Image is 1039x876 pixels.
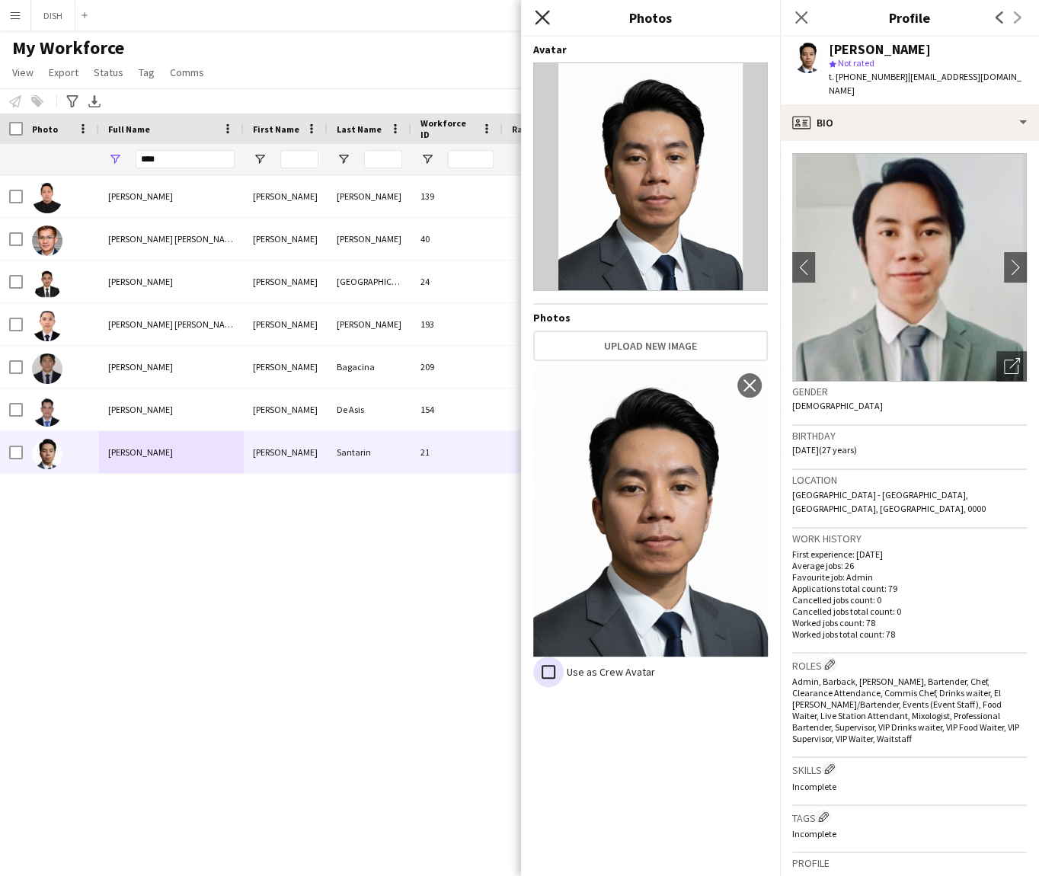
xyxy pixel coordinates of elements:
[32,439,62,469] img: John Santarin
[792,809,1027,825] h3: Tags
[792,676,1019,744] span: Admin, Barback, [PERSON_NAME], Bartender, Chef, Clearance Attendance, Commis Chef, Drinks waiter,...
[328,218,411,260] div: [PERSON_NAME]
[521,8,780,27] h3: Photos
[94,66,123,79] span: Status
[253,152,267,166] button: Open Filter Menu
[85,92,104,110] app-action-btn: Export XLSX
[328,346,411,388] div: Bagacina
[411,261,503,302] div: 24
[564,665,655,679] label: Use as Crew Avatar
[244,303,328,345] div: [PERSON_NAME]
[792,828,1027,839] p: Incomplete
[244,346,328,388] div: [PERSON_NAME]
[533,311,768,325] h4: Photos
[364,150,402,168] input: Last Name Filter Input
[829,71,908,82] span: t. [PHONE_NUMBER]
[12,66,34,79] span: View
[411,431,503,473] div: 21
[108,318,239,330] span: [PERSON_NAME] [PERSON_NAME]
[49,66,78,79] span: Export
[792,781,1027,792] p: Incomplete
[512,123,541,135] span: Rating
[838,57,874,69] span: Not rated
[792,617,1027,628] p: Worked jobs count: 78
[448,150,494,168] input: Workforce ID Filter Input
[108,190,173,202] span: [PERSON_NAME]
[411,303,503,345] div: 193
[32,396,62,427] img: John Rey De Asis
[328,388,411,430] div: De Asis
[533,43,768,56] h4: Avatar
[244,261,328,302] div: [PERSON_NAME]
[31,1,75,30] button: DISH
[533,62,768,291] img: Crew avatar
[792,385,1027,398] h3: Gender
[32,183,62,213] img: Angel John Torres
[133,62,161,82] a: Tag
[792,583,1027,594] p: Applications total count: 79
[43,62,85,82] a: Export
[829,43,931,56] div: [PERSON_NAME]
[792,761,1027,777] h3: Skills
[32,268,62,299] img: John Ahmer Toledo
[164,62,210,82] a: Comms
[792,594,1027,606] p: Cancelled jobs count: 0
[792,856,1027,870] h3: Profile
[792,473,1027,487] h3: Location
[792,571,1027,583] p: Favourite job: Admin
[337,152,350,166] button: Open Filter Menu
[337,123,382,135] span: Last Name
[411,346,503,388] div: 209
[411,175,503,217] div: 139
[328,431,411,473] div: Santarin
[170,66,204,79] span: Comms
[108,152,122,166] button: Open Filter Menu
[328,175,411,217] div: [PERSON_NAME]
[792,657,1027,673] h3: Roles
[996,351,1027,382] div: Open photos pop-in
[108,446,173,458] span: [PERSON_NAME]
[328,303,411,345] div: [PERSON_NAME]
[411,388,503,430] div: 154
[411,218,503,260] div: 40
[108,233,239,245] span: [PERSON_NAME] [PERSON_NAME]
[792,429,1027,443] h3: Birthday
[32,123,58,135] span: Photo
[780,8,1039,27] h3: Profile
[533,367,768,657] img: Crew photo 1135097
[533,331,768,361] button: Upload new image
[244,388,328,430] div: [PERSON_NAME]
[32,353,62,384] img: John Michael Bagacina
[32,225,62,256] img: eric john santos
[780,104,1039,141] div: Bio
[63,92,82,110] app-action-btn: Advanced filters
[108,361,173,372] span: [PERSON_NAME]
[108,123,150,135] span: Full Name
[244,218,328,260] div: [PERSON_NAME]
[792,532,1027,545] h3: Work history
[792,606,1027,617] p: Cancelled jobs total count: 0
[108,276,173,287] span: [PERSON_NAME]
[136,150,235,168] input: Full Name Filter Input
[139,66,155,79] span: Tag
[792,560,1027,571] p: Average jobs: 26
[280,150,318,168] input: First Name Filter Input
[792,444,857,456] span: [DATE] (27 years)
[12,37,124,59] span: My Workforce
[6,62,40,82] a: View
[420,152,434,166] button: Open Filter Menu
[244,431,328,473] div: [PERSON_NAME]
[108,404,173,415] span: [PERSON_NAME]
[253,123,299,135] span: First Name
[792,153,1027,382] img: Crew avatar or photo
[420,117,475,140] span: Workforce ID
[244,175,328,217] div: [PERSON_NAME]
[328,261,411,302] div: [GEOGRAPHIC_DATA]
[792,400,883,411] span: [DEMOGRAPHIC_DATA]
[88,62,129,82] a: Status
[32,311,62,341] img: John Carlo Lozada
[829,71,1021,96] span: | [EMAIL_ADDRESS][DOMAIN_NAME]
[792,489,986,514] span: [GEOGRAPHIC_DATA] - [GEOGRAPHIC_DATA], [GEOGRAPHIC_DATA], [GEOGRAPHIC_DATA], 0000
[792,628,1027,640] p: Worked jobs total count: 78
[792,548,1027,560] p: First experience: [DATE]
